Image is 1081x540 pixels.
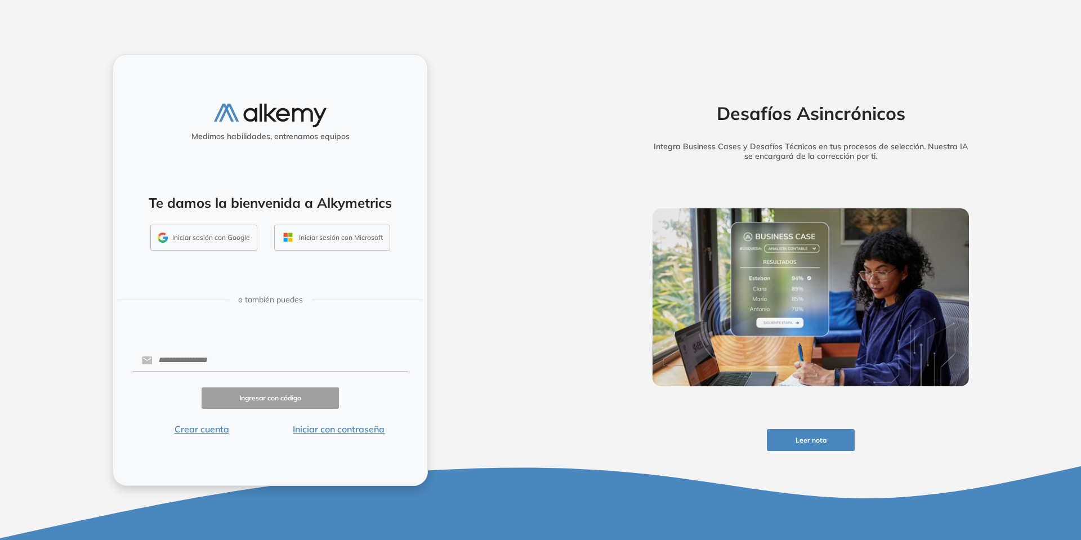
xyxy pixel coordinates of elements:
button: Iniciar sesión con Microsoft [274,225,390,251]
img: img-more-info [653,208,969,386]
h2: Desafíos Asincrónicos [635,102,986,124]
img: logo-alkemy [214,104,327,127]
button: Ingresar con código [202,387,339,409]
img: OUTLOOK_ICON [282,231,294,244]
h5: Medimos habilidades, entrenamos equipos [118,132,423,141]
button: Crear cuenta [133,422,270,436]
img: GMAIL_ICON [158,233,168,243]
span: o también puedes [238,294,303,306]
button: Leer nota [767,429,855,451]
button: Iniciar sesión con Google [150,225,257,251]
h5: Integra Business Cases y Desafíos Técnicos en tus procesos de selección. Nuestra IA se encargará ... [635,142,986,161]
h4: Te damos la bienvenida a Alkymetrics [128,195,413,211]
button: Iniciar con contraseña [270,422,408,436]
